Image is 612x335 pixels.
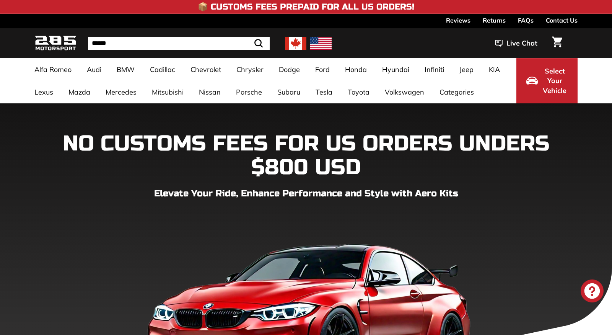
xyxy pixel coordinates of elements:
a: Cadillac [142,58,183,81]
a: Audi [79,58,109,81]
a: KIA [481,58,508,81]
a: Mazda [61,81,98,103]
p: Elevate Your Ride, Enhance Performance and Style with Aero Kits [34,187,578,201]
a: Hyundai [374,58,417,81]
a: Alfa Romeo [27,58,79,81]
a: Chrysler [229,58,271,81]
a: Subaru [270,81,308,103]
a: Jeep [452,58,481,81]
a: Mitsubishi [144,81,191,103]
a: Contact Us [546,14,578,27]
a: FAQs [518,14,534,27]
span: Select Your Vehicle [542,66,568,96]
button: Select Your Vehicle [516,58,578,103]
a: BMW [109,58,142,81]
input: Search [88,37,270,50]
button: Live Chat [485,34,547,53]
inbox-online-store-chat: Shopify online store chat [578,279,606,304]
a: Chevrolet [183,58,229,81]
a: Dodge [271,58,308,81]
a: Lexus [27,81,61,103]
a: Returns [483,14,506,27]
a: Mercedes [98,81,144,103]
a: Cart [547,30,567,56]
a: Toyota [340,81,377,103]
a: Ford [308,58,337,81]
a: Nissan [191,81,228,103]
a: Tesla [308,81,340,103]
a: Volkswagen [377,81,432,103]
a: Categories [432,81,482,103]
h4: 📦 Customs Fees Prepaid for All US Orders! [198,2,414,11]
img: Logo_285_Motorsport_areodynamics_components [34,34,76,52]
a: Porsche [228,81,270,103]
a: Infiniti [417,58,452,81]
h1: NO CUSTOMS FEES FOR US ORDERS UNDERS $800 USD [34,132,578,179]
a: Honda [337,58,374,81]
a: Reviews [446,14,470,27]
span: Live Chat [506,38,537,48]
